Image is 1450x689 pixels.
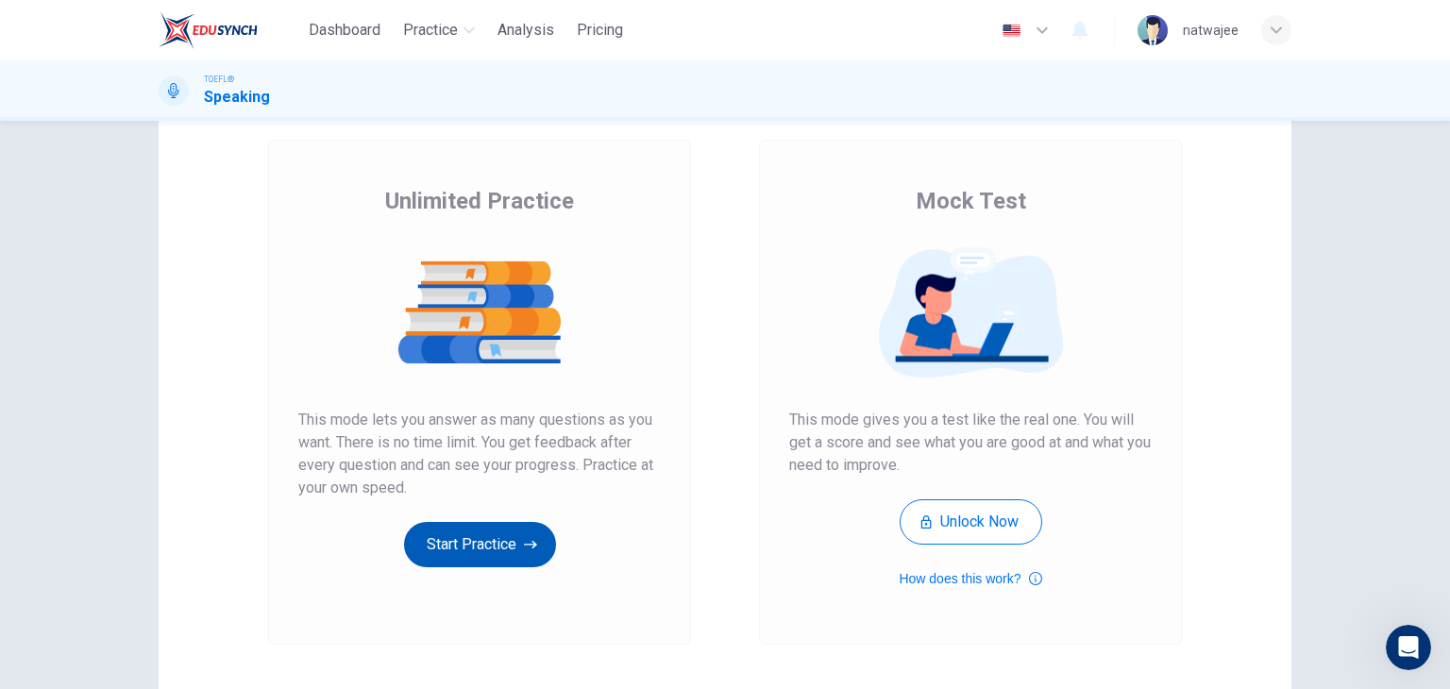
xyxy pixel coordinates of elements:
[360,494,387,531] span: 😃
[899,567,1041,590] button: How does this work?
[385,186,574,216] span: Unlimited Practice
[403,19,458,42] span: Practice
[1183,19,1239,42] div: natwajee
[1138,15,1168,45] img: Profile picture
[490,13,562,47] button: Analysis
[404,522,556,567] button: Start Practice
[789,409,1152,477] span: This mode gives you a test like the real one. You will get a score and see what you are good at a...
[396,13,482,47] button: Practice
[309,19,380,42] span: Dashboard
[567,8,603,43] button: Collapse window
[204,86,270,109] h1: Speaking
[569,13,631,47] button: Pricing
[12,8,48,43] button: go back
[916,186,1026,216] span: Mock Test
[23,475,627,496] div: Did this answer your question?
[261,494,289,531] span: 😞
[301,13,388,47] button: Dashboard
[603,8,637,42] div: Close
[300,494,349,531] span: neutral face reaction
[311,494,338,531] span: 😐
[349,494,398,531] span: smiley reaction
[1000,24,1023,38] img: en
[497,19,554,42] span: Analysis
[298,409,661,499] span: This mode lets you answer as many questions as you want. There is no time limit. You get feedback...
[159,11,301,49] a: EduSynch logo
[251,494,300,531] span: disappointed reaction
[1386,625,1431,670] iframe: Intercom live chat
[900,499,1042,545] button: Unlock Now
[159,11,258,49] img: EduSynch logo
[204,73,234,86] span: TOEFL®
[577,19,623,42] span: Pricing
[249,555,400,570] a: Open in help center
